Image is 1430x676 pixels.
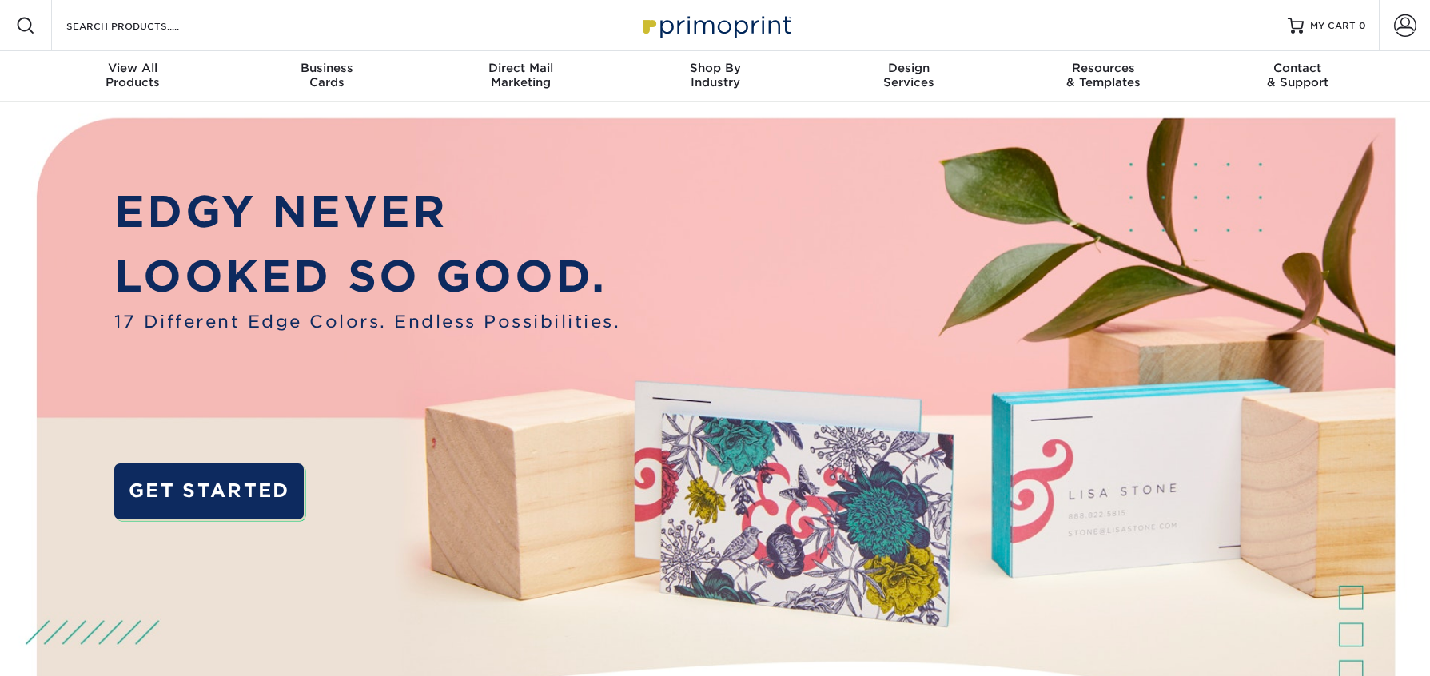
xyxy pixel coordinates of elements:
a: Shop ByIndustry [618,51,812,102]
span: Business [229,61,424,75]
p: LOOKED SO GOOD. [114,245,620,309]
span: MY CART [1310,19,1356,33]
div: & Templates [1006,61,1201,89]
span: 0 [1359,20,1366,31]
div: Marketing [424,61,618,89]
a: Contact& Support [1201,51,1395,102]
span: Contact [1201,61,1395,75]
span: Design [812,61,1006,75]
div: Services [812,61,1006,89]
a: GET STARTED [114,463,304,520]
div: & Support [1201,61,1395,89]
a: View AllProducts [36,51,230,102]
span: 17 Different Edge Colors. Endless Possibilities. [114,308,620,334]
a: DesignServices [812,51,1006,102]
div: Products [36,61,230,89]
div: Industry [618,61,812,89]
input: SEARCH PRODUCTS..... [65,16,221,35]
span: Resources [1006,61,1201,75]
a: Direct MailMarketing [424,51,618,102]
p: EDGY NEVER [114,180,620,245]
span: Shop By [618,61,812,75]
div: Cards [229,61,424,89]
a: Resources& Templates [1006,51,1201,102]
img: Primoprint [635,8,795,42]
span: View All [36,61,230,75]
span: Direct Mail [424,61,618,75]
a: BusinessCards [229,51,424,102]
